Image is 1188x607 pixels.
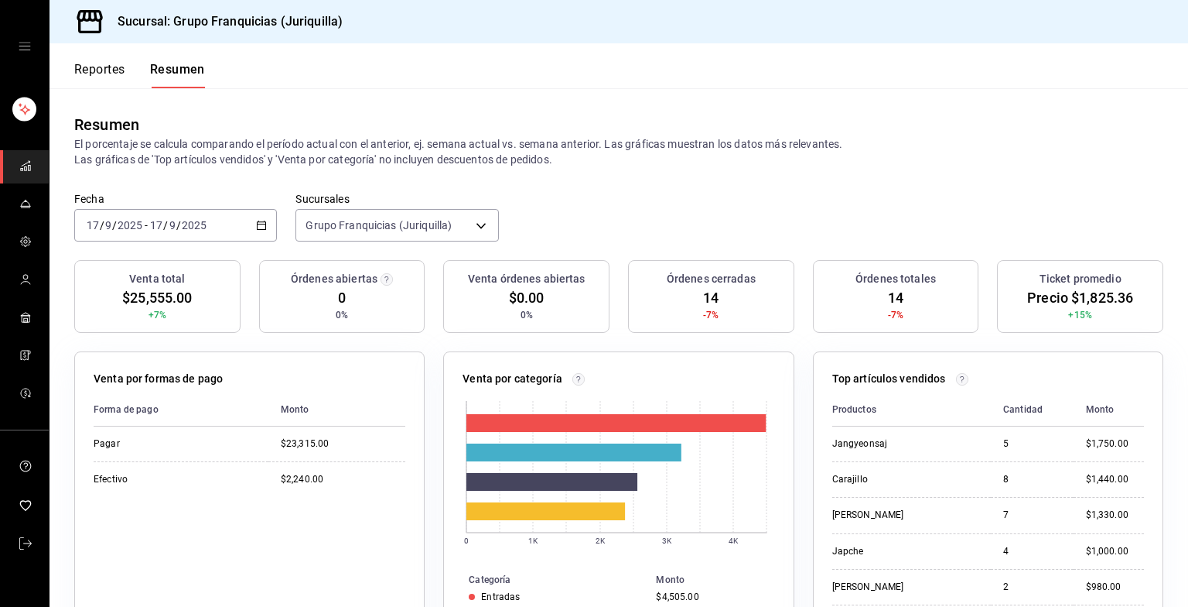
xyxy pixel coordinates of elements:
[295,194,498,204] label: Sucursales
[832,371,946,387] p: Top artículos vendidos
[521,308,533,322] span: 0%
[1003,581,1061,594] div: 2
[703,308,719,322] span: -7%
[1003,545,1061,558] div: 4
[528,537,538,545] text: 1K
[729,537,739,545] text: 4K
[74,62,205,88] div: Pestañas de navegación
[74,113,139,136] div: Resumen
[336,308,348,322] span: 0%
[117,219,143,231] input: ----
[991,393,1074,427] th: Cantidad
[74,62,125,77] font: Reportes
[181,219,207,231] input: ----
[832,473,978,486] div: Carajillo
[832,437,978,451] div: Jangyeonsaj
[509,287,544,308] span: $0.00
[145,219,148,231] span: -
[306,218,452,233] span: Grupo Franquicias (Juriquilla)
[74,194,277,204] label: Fecha
[169,219,176,231] input: --
[832,581,978,594] div: [PERSON_NAME]
[112,219,117,231] span: /
[149,219,163,231] input: --
[1003,437,1061,451] div: 5
[832,545,978,558] div: Japche
[596,537,606,545] text: 2K
[832,509,978,522] div: [PERSON_NAME]
[94,393,268,427] th: Forma de pago
[281,473,405,486] div: $2,240.00
[1086,437,1144,451] div: $1,750.00
[94,371,223,387] p: Venta por formas de pago
[338,287,346,308] span: 0
[122,287,192,308] span: $25,555.00
[468,271,585,287] h3: Venta órdenes abiertas
[703,287,719,308] span: 14
[281,437,405,451] div: $23,315.00
[148,308,166,322] span: +7%
[1039,271,1121,287] h3: Ticket promedio
[163,219,168,231] span: /
[888,308,903,322] span: -7%
[464,537,469,545] text: 0
[1074,393,1144,427] th: Monto
[662,537,672,545] text: 3K
[291,271,377,287] h3: Órdenes abiertas
[1068,308,1092,322] span: +15%
[1086,473,1144,486] div: $1,440.00
[150,62,205,88] button: Resumen
[1086,581,1144,594] div: $980.00
[104,219,112,231] input: --
[100,219,104,231] span: /
[129,271,185,287] h3: Venta total
[832,393,991,427] th: Productos
[1003,473,1061,486] div: 8
[74,136,1163,167] p: El porcentaje se calcula comparando el período actual con el anterior, ej. semana actual vs. sema...
[855,271,936,287] h3: Órdenes totales
[888,287,903,308] span: 14
[86,219,100,231] input: --
[481,592,520,602] div: Entradas
[94,473,248,486] div: Efectivo
[1027,287,1133,308] span: Precio $1,825.36
[463,371,562,387] p: Venta por categoría
[105,12,343,31] h3: Sucursal: Grupo Franquicias (Juriquilla)
[1086,545,1144,558] div: $1,000.00
[268,393,405,427] th: Monto
[650,571,793,588] th: Monto
[1086,509,1144,522] div: $1,330.00
[94,437,248,451] div: Pagar
[1003,509,1061,522] div: 7
[656,592,768,602] div: $4,505.00
[19,40,31,53] button: cajón abierto
[667,271,756,287] h3: Órdenes cerradas
[176,219,181,231] span: /
[444,571,650,588] th: Categoría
